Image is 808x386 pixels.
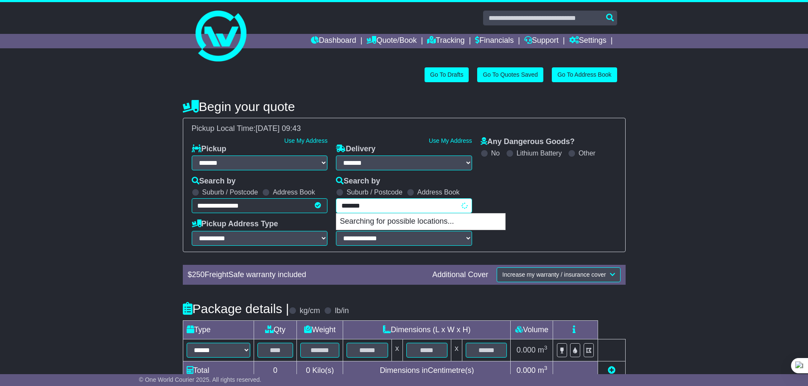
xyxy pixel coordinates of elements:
div: Additional Cover [428,270,492,280]
sup: 3 [544,365,548,371]
td: 0 [254,361,297,380]
span: Increase my warranty / insurance cover [502,271,606,278]
span: 0.000 [517,366,536,375]
label: Pickup Address Type [192,219,278,229]
a: Use My Address [429,137,472,144]
td: Total [183,361,254,380]
span: 0 [306,366,310,375]
a: Use My Address [284,137,327,144]
div: Pickup Local Time: [187,124,621,133]
td: x [451,339,462,361]
span: 0.000 [517,346,536,354]
a: Support [524,34,559,48]
a: Add new item [608,366,615,375]
label: Other [579,149,596,157]
td: x [391,339,403,361]
label: Any Dangerous Goods? [481,137,575,147]
button: Increase my warranty / insurance cover [497,267,620,282]
label: kg/cm [299,306,320,316]
label: Delivery [336,144,375,154]
h4: Begin your quote [183,100,626,114]
td: Weight [297,320,343,339]
label: Suburb / Postcode [202,188,258,196]
a: Quote/Book [366,34,417,48]
sup: 3 [544,344,548,351]
label: Search by [336,177,380,186]
td: Dimensions in Centimetre(s) [343,361,511,380]
span: [DATE] 09:43 [256,124,301,133]
td: Volume [511,320,553,339]
span: 250 [192,270,205,279]
label: Suburb / Postcode [347,188,403,196]
label: Address Book [273,188,315,196]
span: m [538,346,548,354]
label: Lithium Battery [517,149,562,157]
a: Go To Drafts [425,67,469,82]
div: $ FreightSafe warranty included [184,270,428,280]
p: Searching for possible locations... [336,214,505,230]
a: Settings [569,34,607,48]
h4: Package details | [183,302,289,316]
a: Dashboard [311,34,356,48]
span: m [538,366,548,375]
a: Go To Quotes Saved [477,67,543,82]
a: Go To Address Book [552,67,617,82]
td: Type [183,320,254,339]
label: Search by [192,177,236,186]
span: © One World Courier 2025. All rights reserved. [139,376,262,383]
label: No [491,149,500,157]
a: Tracking [427,34,464,48]
td: Dimensions (L x W x H) [343,320,511,339]
td: Qty [254,320,297,339]
label: Pickup [192,144,226,154]
td: Kilo(s) [297,361,343,380]
label: lb/in [335,306,349,316]
a: Financials [475,34,514,48]
label: Address Book [417,188,460,196]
